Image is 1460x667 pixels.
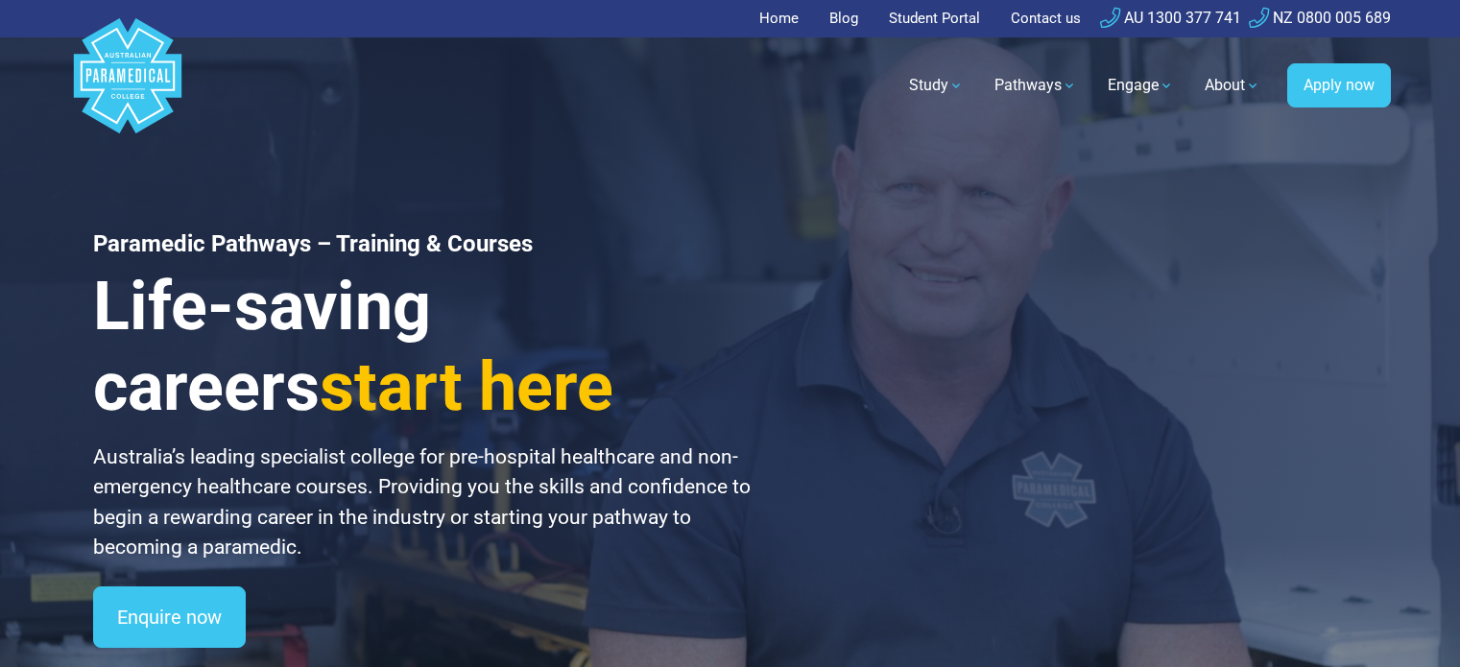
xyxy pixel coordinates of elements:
[1100,9,1241,27] a: AU 1300 377 741
[320,347,613,426] span: start here
[898,59,975,112] a: Study
[983,59,1089,112] a: Pathways
[1193,59,1272,112] a: About
[93,586,246,648] a: Enquire now
[93,230,754,258] h1: Paramedic Pathways – Training & Courses
[93,266,754,427] h3: Life-saving careers
[1096,59,1185,112] a: Engage
[1249,9,1391,27] a: NZ 0800 005 689
[1287,63,1391,107] a: Apply now
[70,37,185,134] a: Australian Paramedical College
[93,442,754,563] p: Australia’s leading specialist college for pre-hospital healthcare and non-emergency healthcare c...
